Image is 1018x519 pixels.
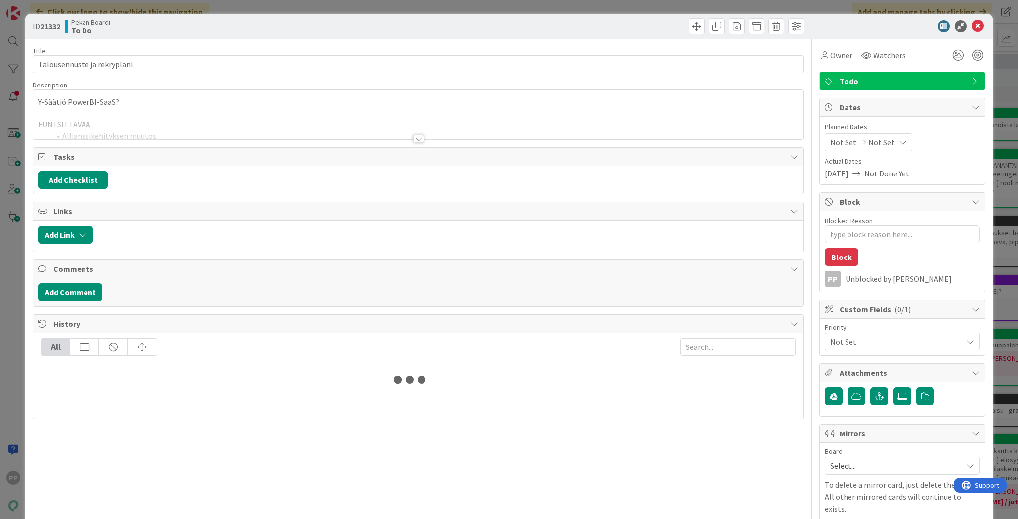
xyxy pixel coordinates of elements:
[825,479,980,515] p: To delete a mirror card, just delete the card. All other mirrored cards will continue to exists.
[830,335,957,348] span: Not Set
[53,205,785,217] span: Links
[40,21,60,31] b: 21332
[33,55,804,73] input: type card name here...
[864,168,909,179] span: Not Done Yet
[53,151,785,163] span: Tasks
[830,459,957,473] span: Select...
[71,26,110,34] b: To Do
[840,367,967,379] span: Attachments
[840,196,967,208] span: Block
[840,428,967,439] span: Mirrors
[830,136,856,148] span: Not Set
[825,122,980,132] span: Planned Dates
[840,75,967,87] span: Todo
[868,136,895,148] span: Not Set
[33,46,46,55] label: Title
[825,324,980,331] div: Priority
[873,49,906,61] span: Watchers
[53,263,785,275] span: Comments
[33,81,67,89] span: Description
[894,304,911,314] span: ( 0/1 )
[680,338,796,356] input: Search...
[830,49,852,61] span: Owner
[71,18,110,26] span: Pekan Boardi
[825,448,843,455] span: Board
[41,339,70,355] div: All
[846,274,980,283] div: Unblocked by [PERSON_NAME]
[38,283,102,301] button: Add Comment
[38,171,108,189] button: Add Checklist
[38,226,93,244] button: Add Link
[825,248,858,266] button: Block
[38,96,798,108] p: Y-Säätiö PowerBI-SaaS?
[825,168,848,179] span: [DATE]
[21,1,45,13] span: Support
[840,101,967,113] span: Dates
[825,216,873,225] label: Blocked Reason
[53,318,785,330] span: History
[33,20,60,32] span: ID
[825,156,980,167] span: Actual Dates
[840,303,967,315] span: Custom Fields
[825,271,841,287] div: PP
